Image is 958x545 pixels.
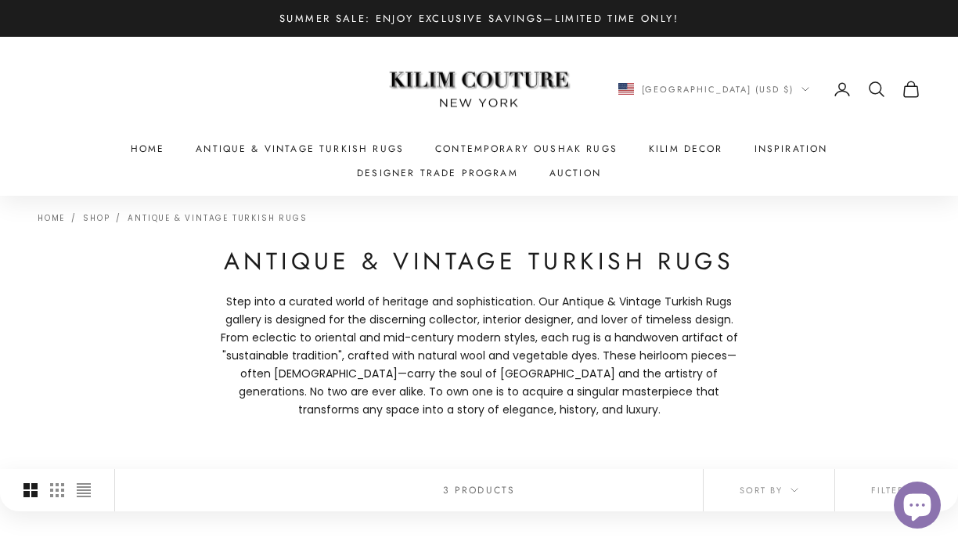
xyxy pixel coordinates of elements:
[443,482,516,498] p: 3 products
[618,83,634,95] img: United States
[213,246,745,276] h1: Antique & Vintage Turkish Rugs
[38,141,920,181] nav: Primary navigation
[435,141,618,157] a: Contemporary Oushak Rugs
[38,212,65,224] a: Home
[357,165,518,181] a: Designer Trade Program
[642,82,794,96] span: [GEOGRAPHIC_DATA] (USD $)
[649,141,723,157] summary: Kilim Decor
[279,10,679,27] p: Summer Sale: Enjoy Exclusive Savings—Limited Time Only!
[704,469,834,511] button: Sort by
[38,211,307,222] nav: Breadcrumb
[83,212,110,224] a: Shop
[77,469,91,511] button: Switch to compact product images
[196,141,404,157] a: Antique & Vintage Turkish Rugs
[740,483,798,497] span: Sort by
[131,141,165,157] a: Home
[889,482,945,532] inbox-online-store-chat: Shopify online store chat
[618,80,921,99] nav: Secondary navigation
[128,212,307,224] a: Antique & Vintage Turkish Rugs
[835,469,958,511] button: Filter (2)
[381,52,577,127] img: Logo of Kilim Couture New York
[213,293,745,420] p: Step into a curated world of heritage and sophistication. Our Antique & Vintage Turkish Rugs gall...
[23,469,38,511] button: Switch to larger product images
[549,165,601,181] a: Auction
[618,82,810,96] button: Change country or currency
[50,469,64,511] button: Switch to smaller product images
[755,141,828,157] a: Inspiration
